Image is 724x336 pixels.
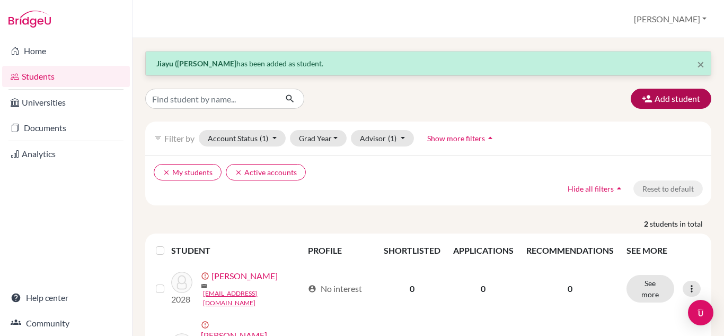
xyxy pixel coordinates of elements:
[629,9,711,29] button: [PERSON_NAME]
[8,11,51,28] img: Bridge-U
[154,164,222,180] button: clearMy students
[199,130,286,147] button: Account Status(1)
[201,272,211,280] span: error_outline
[626,275,674,303] button: See more
[697,56,704,72] span: ×
[650,218,711,229] span: students in total
[163,169,170,176] i: clear
[235,169,242,176] i: clear
[156,59,236,68] strong: Jiayu ([PERSON_NAME]
[171,272,192,293] img: Chen, Anna
[447,263,520,314] td: 0
[164,133,195,143] span: Filter by
[526,282,614,295] p: 0
[614,183,624,194] i: arrow_drop_up
[377,238,447,263] th: SHORTLISTED
[302,238,377,263] th: PROFILE
[427,134,485,143] span: Show more filters
[688,300,713,325] div: Open Intercom Messenger
[260,134,268,143] span: (1)
[2,143,130,165] a: Analytics
[633,180,703,197] button: Reset to default
[156,58,700,69] p: has been added as student.
[290,130,347,147] button: Grad Year
[644,218,650,229] strong: 2
[2,117,130,139] a: Documents
[201,321,211,329] span: error_outline
[418,130,505,147] button: Show more filtersarrow_drop_up
[697,58,704,71] button: Close
[2,40,130,62] a: Home
[211,270,278,282] a: [PERSON_NAME]
[2,313,130,334] a: Community
[620,238,707,263] th: SEE MORE
[388,134,396,143] span: (1)
[203,289,303,308] a: [EMAIL_ADDRESS][DOMAIN_NAME]
[559,180,633,197] button: Hide all filtersarrow_drop_up
[568,184,614,193] span: Hide all filters
[520,238,620,263] th: RECOMMENDATIONS
[351,130,414,147] button: Advisor(1)
[2,66,130,87] a: Students
[2,287,130,308] a: Help center
[145,89,277,109] input: Find student by name...
[154,134,162,142] i: filter_list
[631,89,711,109] button: Add student
[308,282,362,295] div: No interest
[226,164,306,180] button: clearActive accounts
[377,263,447,314] td: 0
[485,133,496,143] i: arrow_drop_up
[201,283,207,289] span: mail
[171,238,302,263] th: STUDENT
[2,92,130,113] a: Universities
[308,285,316,293] span: account_circle
[171,293,192,306] p: 2028
[447,238,520,263] th: APPLICATIONS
